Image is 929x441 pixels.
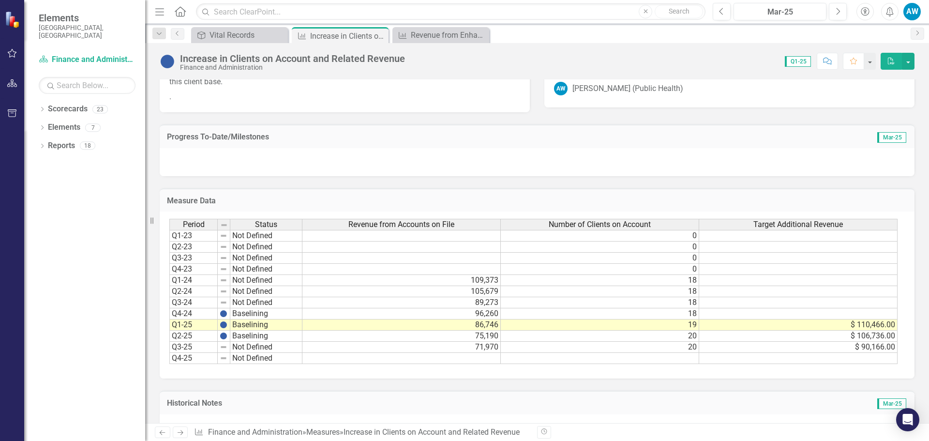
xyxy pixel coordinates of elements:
[501,275,699,286] td: 18
[220,243,227,251] img: 8DAGhfEEPCf229AAAAAElFTkSuQmCC
[169,308,218,319] td: Q4-24
[501,242,699,253] td: 0
[220,254,227,262] img: 8DAGhfEEPCf229AAAAAElFTkSuQmCC
[877,398,906,409] span: Mar-25
[169,230,218,242] td: Q1-23
[230,275,302,286] td: Not Defined
[169,286,218,297] td: Q2-24
[169,353,218,364] td: Q4-25
[220,321,227,329] img: BgCOk07PiH71IgAAAABJRU5ErkJggg==
[5,11,22,28] img: ClearPoint Strategy
[230,319,302,331] td: Baselining
[92,105,108,113] div: 23
[220,232,227,240] img: 8DAGhfEEPCf229AAAAAElFTkSuQmCC
[183,220,205,229] span: Period
[572,83,683,94] div: [PERSON_NAME] (Public Health)
[549,220,651,229] span: Number of Clients on Account
[39,77,135,94] input: Search Below...
[194,427,530,438] div: » »
[220,299,227,306] img: 8DAGhfEEPCf229AAAAAElFTkSuQmCC
[169,90,520,103] p: .
[302,319,501,331] td: 86,746
[39,24,135,40] small: [GEOGRAPHIC_DATA], [GEOGRAPHIC_DATA]
[48,122,80,133] a: Elements
[554,82,568,95] div: AW
[39,12,135,24] span: Elements
[169,264,218,275] td: Q4-23
[230,230,302,242] td: Not Defined
[196,3,705,20] input: Search ClearPoint...
[699,331,898,342] td: $ 106,736.00
[169,342,218,353] td: Q3-25
[169,331,218,342] td: Q2-25
[230,253,302,264] td: Not Defined
[220,276,227,284] img: 8DAGhfEEPCf229AAAAAElFTkSuQmCC
[310,30,386,42] div: Increase in Clients on Account and Related Revenue
[395,29,487,41] a: Revenue from Enhanced Efforts to Grow Issuance of Additional Birth and Death Certificates, By Loc...
[302,331,501,342] td: 75,190
[411,29,487,41] div: Revenue from Enhanced Efforts to Grow Issuance of Additional Birth and Death Certificates, By Loc...
[501,297,699,308] td: 18
[896,408,919,431] div: Open Intercom Messenger
[210,29,285,41] div: Vital Records
[230,264,302,275] td: Not Defined
[169,275,218,286] td: Q1-24
[699,319,898,331] td: $ 110,466.00
[306,427,340,437] a: Measures
[80,142,95,150] div: 18
[39,54,135,65] a: Finance and Administration
[220,288,227,295] img: 8DAGhfEEPCf229AAAAAElFTkSuQmCC
[220,354,227,362] img: 8DAGhfEEPCf229AAAAAElFTkSuQmCC
[85,123,101,132] div: 7
[220,221,228,229] img: 8DAGhfEEPCf229AAAAAElFTkSuQmCC
[208,427,302,437] a: Finance and Administration
[180,64,405,71] div: Finance and Administration
[302,275,501,286] td: 109,373
[501,319,699,331] td: 19
[48,104,88,115] a: Scorecards
[160,54,175,69] img: Baselining
[220,332,227,340] img: BgCOk07PiH71IgAAAABJRU5ErkJggg==
[785,56,811,67] span: Q1-25
[877,132,906,143] span: Mar-25
[302,342,501,353] td: 71,970
[501,253,699,264] td: 0
[669,7,689,15] span: Search
[220,343,227,351] img: 8DAGhfEEPCf229AAAAAElFTkSuQmCC
[348,220,454,229] span: Revenue from Accounts on File
[255,220,277,229] span: Status
[167,133,739,141] h3: Progress To-Date/Milestones
[734,3,826,20] button: Mar-25
[167,399,646,408] h3: Historical Notes
[230,286,302,297] td: Not Defined
[169,253,218,264] td: Q3-23
[169,319,218,331] td: Q1-25
[169,297,218,308] td: Q3-24
[220,265,227,273] img: 8DAGhfEEPCf229AAAAAElFTkSuQmCC
[344,427,520,437] div: Increase in Clients on Account and Related Revenue
[302,308,501,319] td: 96,260
[230,342,302,353] td: Not Defined
[167,197,907,205] h3: Measure Data
[501,286,699,297] td: 18
[230,331,302,342] td: Baselining
[737,6,823,18] div: Mar-25
[194,29,285,41] a: Vital Records
[501,264,699,275] td: 0
[230,242,302,253] td: Not Defined
[302,297,501,308] td: 89,273
[180,53,405,64] div: Increase in Clients on Account and Related Revenue
[753,220,843,229] span: Target Additional Revenue
[655,5,703,18] button: Search
[501,342,699,353] td: 20
[230,297,302,308] td: Not Defined
[903,3,921,20] button: AW
[501,331,699,342] td: 20
[501,230,699,242] td: 0
[699,342,898,353] td: $ 90,166.00
[220,310,227,318] img: BgCOk07PiH71IgAAAABJRU5ErkJggg==
[302,286,501,297] td: 105,679
[48,140,75,152] a: Reports
[230,353,302,364] td: Not Defined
